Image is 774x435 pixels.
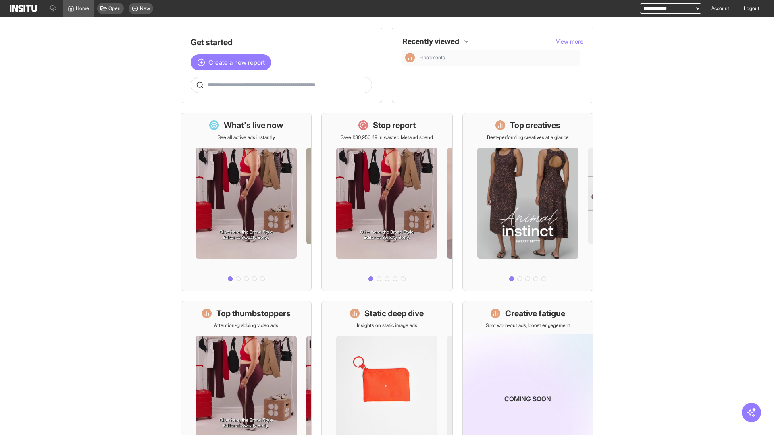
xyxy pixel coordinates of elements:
img: Logo [10,5,37,12]
div: Insights [405,53,415,62]
p: See all active ads instantly [218,134,275,141]
p: Attention-grabbing video ads [214,322,278,329]
span: Placements [420,54,577,61]
span: New [140,5,150,12]
a: What's live nowSee all active ads instantly [181,113,312,291]
h1: Top thumbstoppers [216,308,291,319]
h1: Top creatives [510,120,560,131]
a: Top creativesBest-performing creatives at a glance [462,113,593,291]
button: Create a new report [191,54,271,70]
h1: Get started [191,37,372,48]
span: Open [108,5,121,12]
p: Save £30,950.49 in wasted Meta ad spend [341,134,433,141]
span: Placements [420,54,445,61]
h1: Stop report [373,120,416,131]
span: View more [556,38,583,45]
h1: What's live now [224,120,283,131]
span: Create a new report [208,58,265,67]
p: Insights on static image ads [357,322,417,329]
p: Best-performing creatives at a glance [487,134,569,141]
span: Home [76,5,89,12]
a: Stop reportSave £30,950.49 in wasted Meta ad spend [321,113,452,291]
h1: Static deep dive [364,308,424,319]
button: View more [556,37,583,46]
